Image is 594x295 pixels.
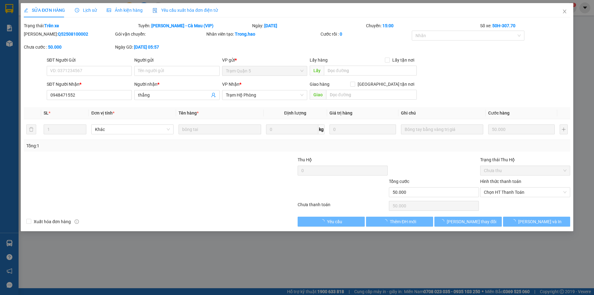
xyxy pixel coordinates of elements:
b: Trên xe [44,23,59,28]
div: Ngày: [252,22,366,29]
span: Giao [310,90,326,100]
span: Định lượng [284,111,306,115]
div: Cước rồi : [321,31,411,37]
span: Ảnh kiện hàng [107,8,143,13]
div: Số xe: [480,22,571,29]
span: [PERSON_NAME] thay đổi [447,218,496,225]
div: SĐT Người Gửi [47,57,132,63]
span: Lịch sử [75,8,97,13]
input: 0 [329,124,396,134]
input: 0 [488,124,555,134]
b: [DATE] [264,23,277,28]
span: loading [320,219,327,223]
span: edit [24,8,28,12]
span: Lấy hàng [310,58,328,63]
span: user-add [211,93,216,98]
span: Tên hàng [179,111,199,115]
div: Nhân viên tạo: [206,31,319,37]
img: icon [153,8,157,13]
span: Yêu cầu xuất hóa đơn điện tử [153,8,218,13]
img: logo.jpg [8,8,39,39]
div: Chưa thanh toán [297,201,388,212]
span: SL [44,111,49,115]
div: [PERSON_NAME]: [24,31,114,37]
div: Chưa cước : [24,44,114,50]
button: plus [560,124,568,134]
span: loading [440,219,447,223]
b: Q52508100002 [58,32,88,37]
button: delete [26,124,36,134]
span: kg [318,124,325,134]
b: Trong.hao [235,32,255,37]
div: Người nhận [134,81,219,88]
span: Thêm ĐH mới [390,218,416,225]
div: Chuyến: [365,22,480,29]
div: SĐT Người Nhận [47,81,132,88]
li: Hotline: 02839552959 [58,23,259,31]
span: Xuất hóa đơn hàng [31,218,73,225]
button: Thêm ĐH mới [366,217,433,227]
span: Lấy tận nơi [390,57,417,63]
div: Gói vận chuyển: [115,31,205,37]
span: [PERSON_NAME] và In [518,218,562,225]
input: Dọc đường [324,66,417,76]
div: Người gửi [134,57,219,63]
div: Trạng thái Thu Hộ [480,156,570,163]
b: 50H-307.70 [492,23,515,28]
span: Yêu cầu [327,218,342,225]
input: Ghi Chú [401,124,483,134]
span: Cước hàng [488,111,510,115]
span: Thu Hộ [298,157,312,162]
span: [GEOGRAPHIC_DATA] tận nơi [355,81,417,88]
input: VD: Bàn, Ghế [179,124,261,134]
span: Trạm Hộ Phòng [226,90,303,100]
span: Giao hàng [310,82,329,87]
span: Chọn HT Thanh Toán [484,188,566,197]
b: [PERSON_NAME] - Cà Mau (VIP) [151,23,213,28]
span: Trạm Quận 5 [226,66,303,76]
div: VP gửi [222,57,307,63]
input: Dọc đường [326,90,417,100]
span: Lấy [310,66,324,76]
span: picture [107,8,111,12]
label: Hình thức thanh toán [480,179,521,184]
span: loading [511,219,518,223]
span: Chưa thu [484,166,566,175]
span: info-circle [75,219,79,224]
div: Tổng: 1 [26,142,229,149]
span: Tổng cước [389,179,409,184]
span: VP Nhận [222,82,239,87]
b: GỬI : Trạm Hộ Phòng [8,45,89,55]
th: Ghi chú [398,107,486,119]
span: close [562,9,567,14]
span: clock-circle [75,8,79,12]
b: 15:00 [382,23,394,28]
li: 26 Phó Cơ Điều, Phường 12 [58,15,259,23]
b: 50.000 [48,45,62,50]
span: close-circle [563,190,567,194]
div: Ngày GD: [115,44,205,50]
button: [PERSON_NAME] và In [503,217,570,227]
b: 0 [340,32,342,37]
span: SỬA ĐƠN HÀNG [24,8,65,13]
span: Khác [95,125,170,134]
b: [DATE] 05:57 [134,45,159,50]
span: Đơn vị tính [91,111,114,115]
span: loading [383,219,390,223]
span: Giá trị hàng [329,111,352,115]
button: Yêu cầu [298,217,365,227]
button: Close [556,3,573,20]
div: Trạng thái: [23,22,137,29]
button: [PERSON_NAME] thay đổi [434,217,501,227]
div: Tuyến: [137,22,252,29]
